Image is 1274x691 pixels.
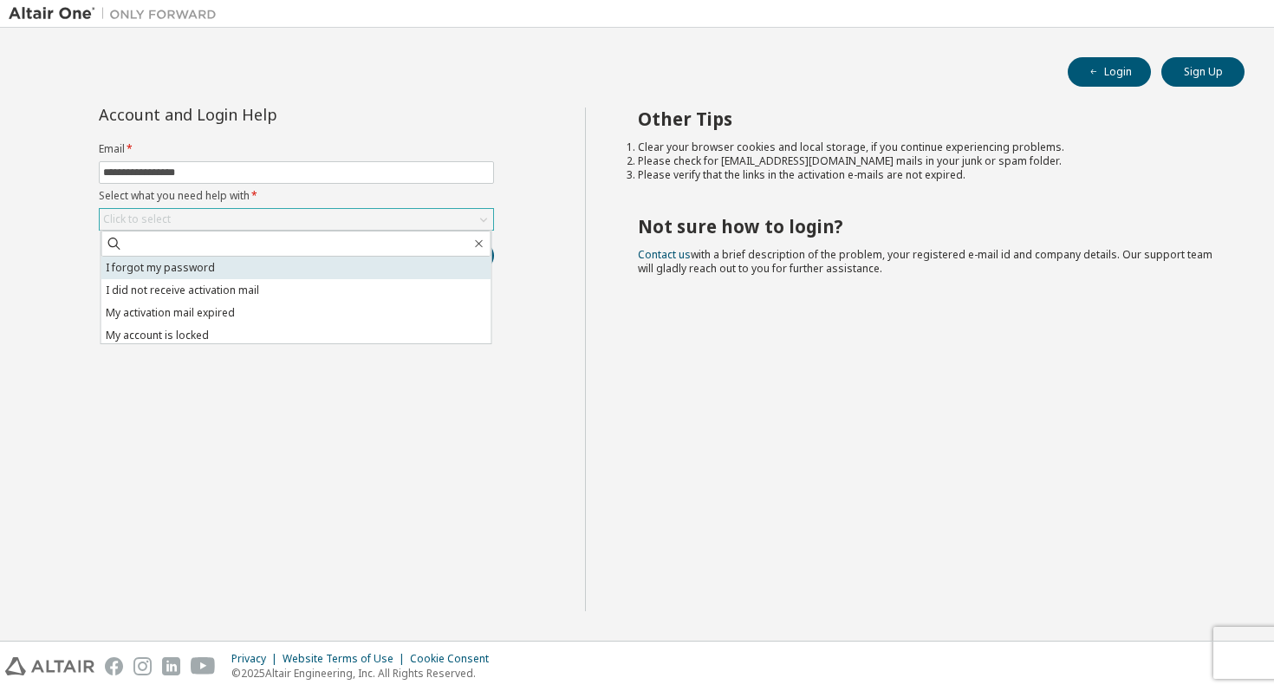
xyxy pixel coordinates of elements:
[638,140,1214,154] li: Clear your browser cookies and local storage, if you continue experiencing problems.
[9,5,225,23] img: Altair One
[410,652,499,666] div: Cookie Consent
[638,108,1214,130] h2: Other Tips
[638,154,1214,168] li: Please check for [EMAIL_ADDRESS][DOMAIN_NAME] mails in your junk or spam folder.
[231,666,499,681] p: © 2025 Altair Engineering, Inc. All Rights Reserved.
[99,108,415,121] div: Account and Login Help
[638,247,691,262] a: Contact us
[133,657,152,675] img: instagram.svg
[638,215,1214,238] h2: Not sure how to login?
[1161,57,1245,87] button: Sign Up
[101,257,491,279] li: I forgot my password
[99,189,494,203] label: Select what you need help with
[103,212,171,226] div: Click to select
[191,657,216,675] img: youtube.svg
[162,657,180,675] img: linkedin.svg
[105,657,123,675] img: facebook.svg
[99,142,494,156] label: Email
[638,247,1212,276] span: with a brief description of the problem, your registered e-mail id and company details. Our suppo...
[5,657,94,675] img: altair_logo.svg
[231,652,283,666] div: Privacy
[283,652,410,666] div: Website Terms of Use
[638,168,1214,182] li: Please verify that the links in the activation e-mails are not expired.
[1068,57,1151,87] button: Login
[100,209,493,230] div: Click to select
